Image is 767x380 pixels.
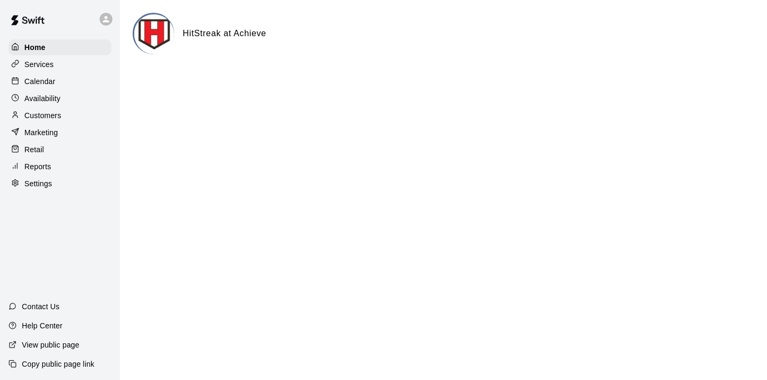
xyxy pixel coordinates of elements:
p: Contact Us [22,301,60,312]
a: Customers [9,108,111,123]
p: Home [25,42,46,53]
p: Marketing [25,127,58,138]
p: View public page [22,340,79,350]
p: Reports [25,161,51,172]
p: Availability [25,93,61,104]
a: Calendar [9,73,111,89]
a: Services [9,56,111,72]
a: Retail [9,142,111,158]
p: Copy public page link [22,359,94,369]
p: Customers [25,110,61,121]
a: Settings [9,176,111,192]
p: Calendar [25,76,55,87]
p: Services [25,59,54,70]
a: Availability [9,90,111,106]
p: Retail [25,144,44,155]
h6: HitStreak at Achieve [183,27,266,40]
a: Reports [9,159,111,175]
p: Settings [25,178,52,189]
img: HitStreak at Achieve logo [134,14,174,54]
a: Marketing [9,125,111,141]
a: Home [9,39,111,55]
p: Help Center [22,320,62,331]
